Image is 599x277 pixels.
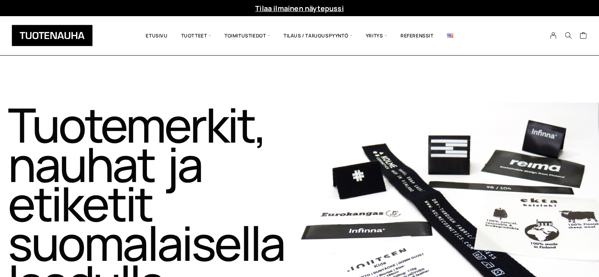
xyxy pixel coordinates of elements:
a: Referenssit [394,22,440,49]
button: Search [561,32,576,39]
img: Tuotenauha Oy [12,25,93,46]
img: English [447,33,453,38]
a: Cart [580,32,587,41]
a: Tilaa ilmainen näytepussi [255,4,344,13]
span: Tuotteet [174,22,218,49]
span: Toimitustiedot [218,22,277,49]
span: Yritys [359,22,394,49]
span: Tilaus / Tarjouspyyntö [277,22,359,49]
a: Etusivu [139,22,174,49]
a: My Account [546,32,561,39]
